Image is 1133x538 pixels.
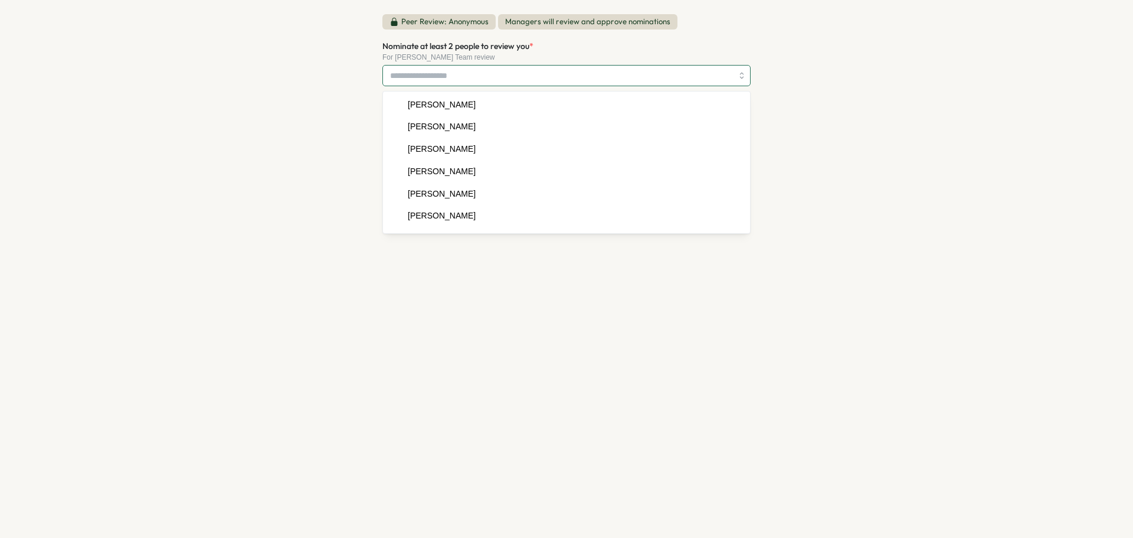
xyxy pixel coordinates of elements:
[408,120,476,133] div: [PERSON_NAME]
[408,143,476,156] div: [PERSON_NAME]
[392,122,403,132] img: Liz Theurer
[382,41,529,51] span: Nominate at least 2 people to review you
[408,210,476,223] div: [PERSON_NAME]
[392,100,403,110] img: Darius Ancheta
[408,232,476,245] div: [PERSON_NAME]
[392,167,403,177] img: Sam Montenegro
[498,14,677,30] span: Managers will review and approve nominations
[408,188,476,201] div: [PERSON_NAME]
[382,53,751,61] div: For [PERSON_NAME] Team review
[392,144,403,155] img: Jim Northmore
[392,188,403,199] img: John Mosley
[392,233,403,244] img: Cecilio Vazquez
[401,17,489,27] p: Peer Review: Anonymous
[408,165,476,178] div: [PERSON_NAME]
[408,99,476,112] div: [PERSON_NAME]
[392,211,403,221] img: Devin Lee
